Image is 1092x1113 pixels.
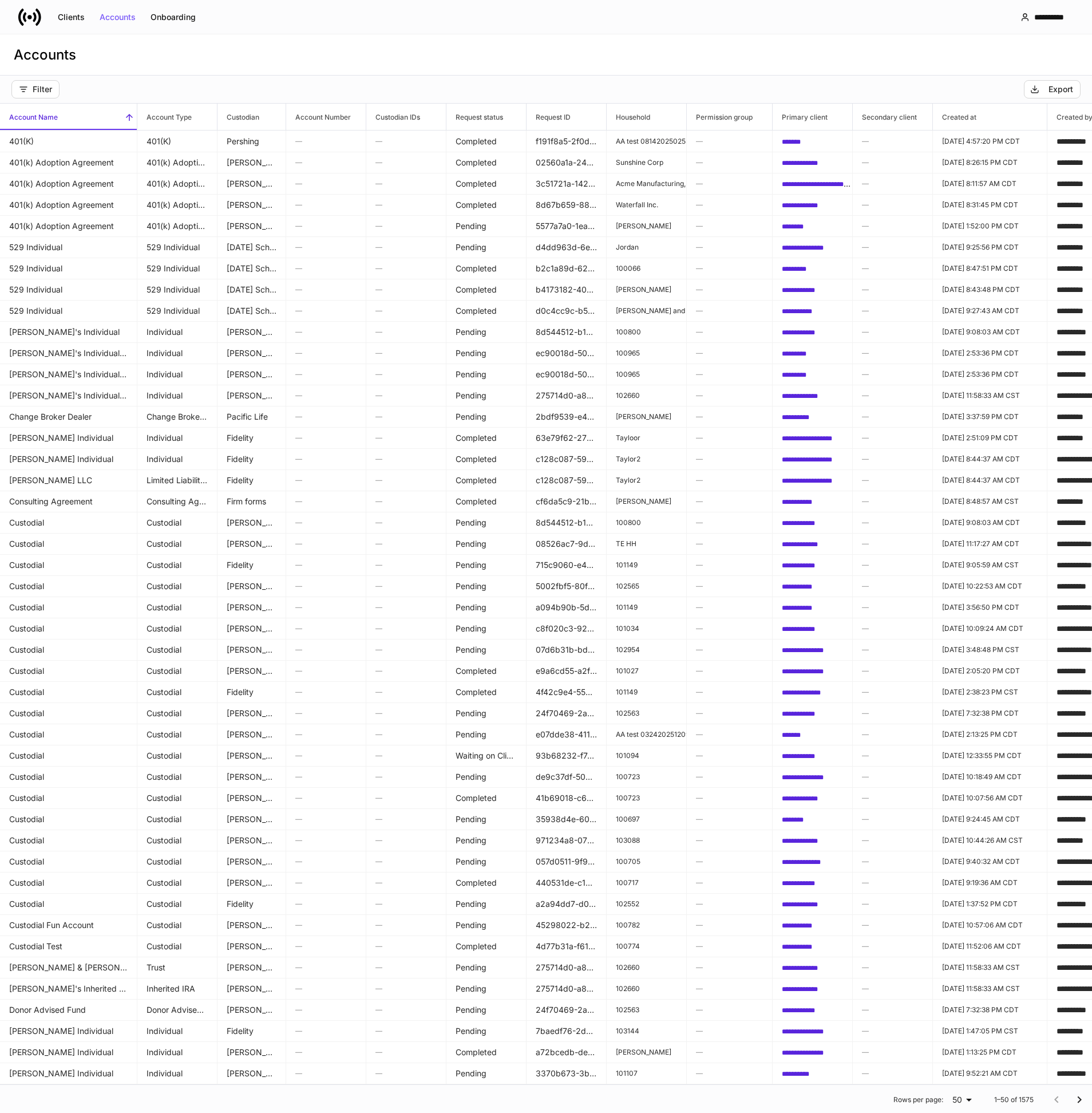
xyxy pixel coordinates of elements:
[137,385,217,406] td: Individual
[773,194,853,216] td: a410d5f7-8a3f-4164-bd1d-1c932d3e3923
[942,200,1038,210] p: [DATE] 8:31:45 PM CDT
[942,539,1038,548] p: [DATE] 11:17:27 AM CDT
[137,236,217,258] td: 529 Individual
[446,131,527,152] td: Completed
[217,469,286,491] td: Fidelity
[942,433,1038,443] p: [DATE] 2:51:09 PM CDT
[616,222,677,231] p: [PERSON_NAME]
[295,305,357,316] h6: —
[527,533,607,555] td: 08526ac7-9df6-4bbf-8117-0f14c8e9ab3d
[375,157,437,168] h6: —
[696,453,763,464] h6: —
[286,104,366,130] span: Account Number
[143,8,203,26] button: Onboarding
[527,469,607,491] td: c128c087-597c-44ae-9c62-d6d67fea3576
[933,236,1047,258] td: 2025-08-15T02:25:56.596Z
[527,104,606,130] span: Request ID
[137,575,217,597] td: Custodial
[773,104,852,130] span: Primary client
[933,131,1047,152] td: 2025-08-14T21:57:20.727Z
[137,321,217,343] td: Individual
[773,406,853,428] td: 75b4b98d-c38b-4f5e-a822-48e99e1b3c60
[942,285,1038,294] p: [DATE] 8:43:48 PM CDT
[853,104,932,130] span: Secondary client
[527,554,607,576] td: 715c9060-e4ca-4723-958c-856d266e84f4
[217,512,286,534] td: Schwab
[933,173,1047,195] td: 2025-08-12T13:11:57.092Z
[295,432,357,443] h6: —
[616,370,677,379] p: 100965
[687,112,753,123] h6: Permission group
[217,321,286,343] td: Schwab
[446,236,527,258] td: Pending
[137,215,217,237] td: 401(k) Adoption Agreement
[375,326,437,337] h6: —
[942,582,1038,591] p: [DATE] 10:22:53 AM CDT
[616,412,677,421] p: [PERSON_NAME]
[933,279,1047,301] td: 2025-08-12T01:43:48.965Z
[862,538,923,549] h6: —
[942,158,1038,167] p: [DATE] 8:26:15 PM CDT
[933,112,976,123] h6: Created at
[862,263,923,274] h6: —
[773,575,853,597] td: e306296c-ef86-425c-84cf-b75f94599982
[217,385,286,406] td: Schwab
[137,104,217,130] span: Account Type
[942,137,1038,146] p: [DATE] 4:57:20 PM CDT
[217,554,286,576] td: Fidelity
[137,258,217,279] td: 529 Individual
[687,104,772,130] span: Permission group
[375,220,437,231] h6: —
[151,13,196,21] div: Onboarding
[375,242,437,252] h6: —
[773,258,853,279] td: 289ba933-0676-4142-beb8-c5574c59ab71
[295,220,357,231] h6: —
[58,13,85,21] div: Clients
[295,284,357,295] h6: —
[933,342,1047,364] td: 2024-09-16T19:53:36.861Z
[696,220,763,231] h6: —
[933,406,1047,428] td: 2025-04-10T20:37:59.360Z
[527,215,607,237] td: 5577a7a0-1ea2-48b4-90ed-a25d19b479dd
[773,112,828,123] h6: Primary client
[446,385,527,406] td: Pending
[295,496,357,507] h6: —
[92,8,143,26] button: Accounts
[862,411,923,422] h6: —
[217,342,286,364] td: Schwab
[295,326,357,337] h6: —
[942,179,1038,188] p: [DATE] 8:11:57 AM CDT
[217,575,286,597] td: Schwab
[375,432,437,443] h6: —
[773,215,853,237] td: db514565-afd0-4479-97d9-982bab361ce6
[375,136,437,147] h6: —
[942,349,1038,358] p: [DATE] 2:53:36 PM CDT
[375,453,437,464] h6: —
[933,215,1047,237] td: 2025-08-08T18:52:00.416Z
[862,242,923,252] h6: —
[295,136,357,147] h6: —
[773,364,853,385] td: 6de86712-af4c-475d-83e3-aba06e31dcc1
[942,306,1038,315] p: [DATE] 9:27:43 AM CDT
[137,469,217,491] td: Limited Liability Company
[446,279,527,301] td: Completed
[137,512,217,534] td: Custodial
[375,538,437,549] h6: —
[942,455,1038,464] p: [DATE] 8:44:37 AM CDT
[137,279,217,301] td: 529 Individual
[295,581,357,591] h6: —
[933,258,1047,279] td: 2025-08-15T01:47:51.919Z
[933,152,1047,173] td: 2025-08-12T01:26:15.972Z
[446,427,527,449] td: Completed
[295,157,357,168] h6: —
[607,112,650,123] h6: Household
[616,264,677,273] p: 100066
[616,243,677,252] p: Jordan
[137,448,217,470] td: Individual
[862,157,923,168] h6: —
[933,364,1047,385] td: 2024-09-16T19:53:36.861Z
[933,321,1047,343] td: 2024-09-09T14:08:03.871Z
[527,112,571,123] h6: Request ID
[616,200,677,210] p: Waterfall Inc.
[862,581,923,591] h6: —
